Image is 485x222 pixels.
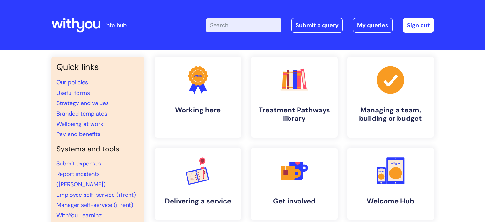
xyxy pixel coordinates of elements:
p: info hub [105,20,127,30]
a: Strategy and values [56,99,109,107]
a: Managing a team, building or budget [347,57,434,138]
a: My queries [353,18,393,33]
a: Wellbeing at work [56,120,103,128]
a: Delivering a service [155,148,241,220]
h3: Quick links [56,62,139,72]
h4: Get involved [256,197,333,205]
a: Our policies [56,79,88,86]
h4: Treatment Pathways library [256,106,333,123]
h4: Working here [160,106,236,114]
a: Employee self-service (iTrent) [56,191,136,199]
a: Sign out [403,18,434,33]
a: Welcome Hub [347,148,434,220]
h4: Welcome Hub [352,197,429,205]
a: WithYou Learning [56,211,102,219]
h4: Managing a team, building or budget [352,106,429,123]
a: Report incidents ([PERSON_NAME]) [56,170,106,188]
a: Useful forms [56,89,90,97]
a: Branded templates [56,110,107,118]
input: Search [206,18,281,32]
h4: Delivering a service [160,197,236,205]
h4: Systems and tools [56,145,139,154]
a: Submit a query [291,18,343,33]
a: Treatment Pathways library [251,57,338,138]
a: Manager self-service (iTrent) [56,201,133,209]
a: Get involved [251,148,338,220]
a: Pay and benefits [56,130,100,138]
a: Working here [155,57,241,138]
div: | - [206,18,434,33]
a: Submit expenses [56,160,101,167]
